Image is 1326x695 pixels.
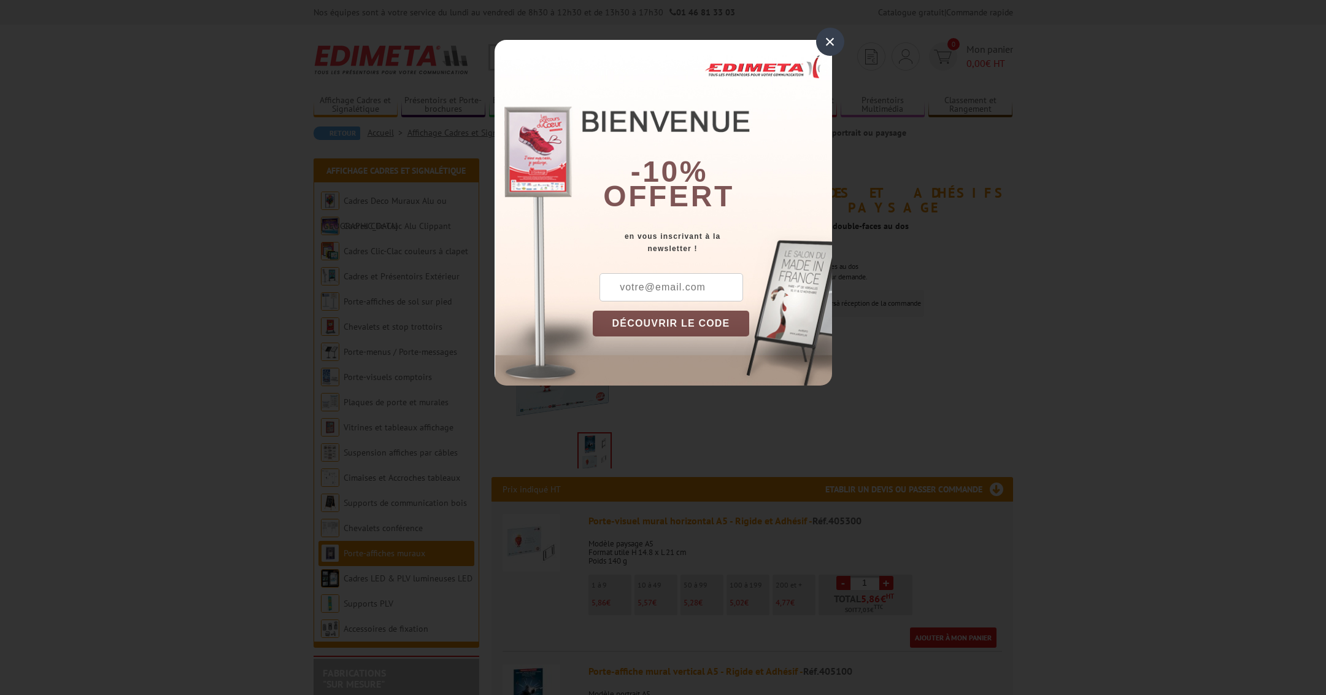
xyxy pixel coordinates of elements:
button: DÉCOUVRIR LE CODE [593,311,750,336]
input: votre@email.com [599,273,743,301]
div: × [816,28,844,56]
b: -10% [631,155,708,188]
font: offert [603,180,734,212]
div: en vous inscrivant à la newsletter ! [593,230,832,255]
